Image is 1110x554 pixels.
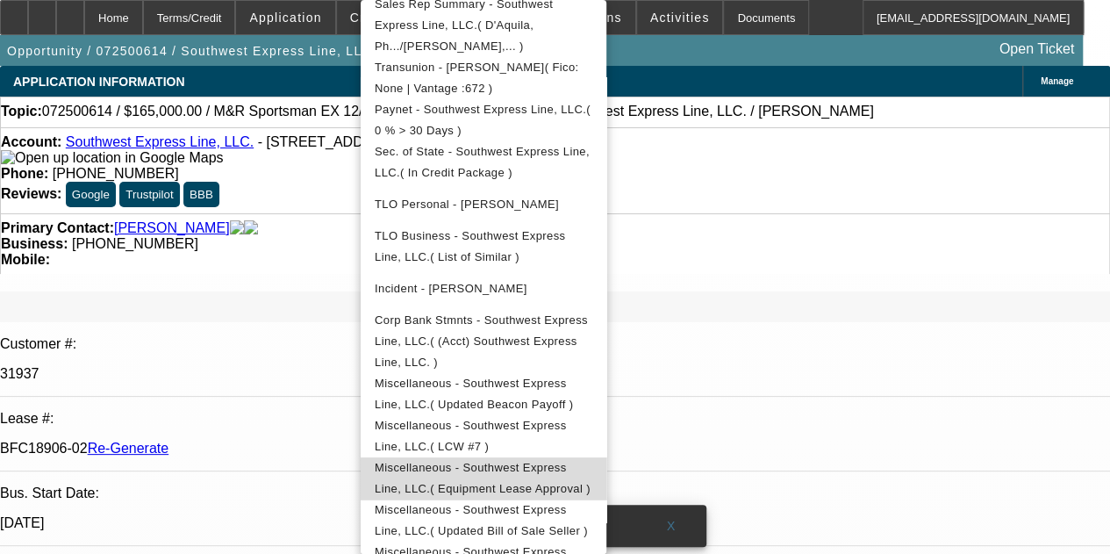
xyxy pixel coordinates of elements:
span: Miscellaneous - Southwest Express Line, LLC.( LCW #7 ) [375,419,567,453]
span: Transunion - [PERSON_NAME]( Fico: None | Vantage :672 ) [375,61,579,95]
button: Corp Bank Stmnts - Southwest Express Line, LLC.( (Acct) Southwest Express Line, LLC. ) [361,310,606,373]
button: TLO Business - Southwest Express Line, LLC.( List of Similar ) [361,226,606,268]
span: TLO Business - Southwest Express Line, LLC.( List of Similar ) [375,229,565,263]
span: Miscellaneous - Southwest Express Line, LLC.( Equipment Lease Approval ) [375,461,591,495]
span: Sec. of State - Southwest Express Line, LLC.( In Credit Package ) [375,145,590,179]
button: Incident - Choi, John [361,268,606,310]
span: Corp Bank Stmnts - Southwest Express Line, LLC.( (Acct) Southwest Express Line, LLC. ) [375,313,588,369]
button: Miscellaneous - Southwest Express Line, LLC.( LCW #7 ) [361,415,606,457]
button: Transunion - Choi, John( Fico: None | Vantage :672 ) [361,57,606,99]
span: Miscellaneous - Southwest Express Line, LLC.( Updated Bill of Sale Seller ) [375,503,588,537]
button: Paynet - Southwest Express Line, LLC.( 0 % > 30 Days ) [361,99,606,141]
button: TLO Personal - Choi, John [361,183,606,226]
button: Miscellaneous - Southwest Express Line, LLC.( Updated Beacon Payoff ) [361,373,606,415]
span: Paynet - Southwest Express Line, LLC.( 0 % > 30 Days ) [375,103,591,137]
button: Sec. of State - Southwest Express Line, LLC.( In Credit Package ) [361,141,606,183]
span: Incident - [PERSON_NAME] [375,282,527,295]
span: TLO Personal - [PERSON_NAME] [375,198,559,211]
button: Miscellaneous - Southwest Express Line, LLC.( Updated Bill of Sale Seller ) [361,500,606,542]
span: Miscellaneous - Southwest Express Line, LLC.( Updated Beacon Payoff ) [375,377,573,411]
button: Miscellaneous - Southwest Express Line, LLC.( Equipment Lease Approval ) [361,457,606,500]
